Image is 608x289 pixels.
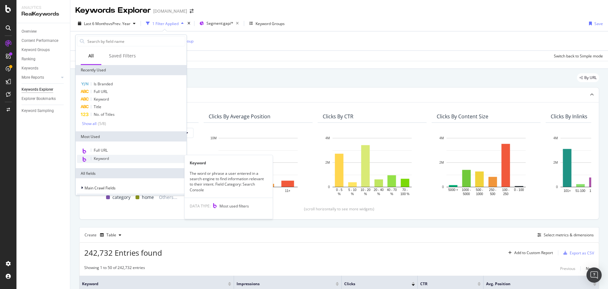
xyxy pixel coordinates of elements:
a: Explorer Bookmarks [22,95,66,102]
div: legacy label [577,73,599,82]
span: DATA TYPE: [190,203,211,209]
div: [DOMAIN_NAME] [153,8,187,14]
span: Full URL [94,89,108,94]
div: Clicks By Inlinks [551,113,587,120]
button: Select metrics & dimensions [535,231,594,239]
div: Saved Filters [109,53,136,59]
button: Next [586,265,594,273]
span: By URL [584,76,597,80]
div: Explorer Bookmarks [22,95,56,102]
a: More Reports [22,74,59,81]
div: The word or phrase a user entered in a search engine to find information relevant to their intent... [185,171,273,193]
text: 2M [554,161,558,164]
text: 2M [440,161,444,164]
div: Next [586,266,594,271]
span: Keyword [94,156,109,161]
text: 101+ [564,189,571,193]
text: 51-100 [575,189,586,193]
svg: A chart. [437,135,535,196]
a: Overview [22,28,66,35]
span: home [142,194,154,201]
text: 250 - [489,188,496,192]
span: Segment: gap/* [206,21,233,26]
div: arrow-right-arrow-left [190,9,193,13]
div: Clicks By Average Position [209,113,270,120]
div: Keyword Groups [22,47,50,53]
span: Main Crawl Fields [85,185,116,191]
text: 0 [328,185,330,189]
div: Keywords Explorer [22,86,53,93]
text: 100 - [502,188,510,192]
span: Most used filters [219,203,249,209]
text: 0 - 100 [514,188,524,192]
div: Keyword [185,160,273,166]
button: Table [98,230,124,240]
div: All [88,53,94,59]
div: Table [106,233,116,237]
div: Showing 1 to 50 of 242,732 entries [84,265,145,273]
div: Export as CSV [570,250,594,256]
div: All fields [76,168,187,178]
div: Previous [560,266,575,271]
text: % [390,192,393,196]
div: times [186,20,192,27]
text: % [377,192,380,196]
div: Keywords Explorer [75,5,151,16]
div: RealKeywords [22,10,65,18]
text: 11+ [285,189,290,193]
span: Impressions [237,281,326,287]
text: 10M [211,136,217,140]
span: Full URL [94,148,108,153]
span: Clicks [344,281,402,287]
text: 1000 - [462,188,471,192]
button: 1 Filter Applied [143,18,186,29]
div: More Reports [22,74,44,81]
text: % [351,192,354,196]
button: Segment:gap/* [197,18,241,29]
div: Select metrics & dimensions [544,232,594,238]
text: 16-50 [589,189,598,193]
a: Keyword Groups [22,47,66,53]
button: Keyword Groups [247,18,287,29]
text: 4M [554,136,558,140]
a: Ranking [22,56,66,62]
span: Keyword [94,96,109,102]
div: URLs [77,194,185,204]
span: category [112,194,130,201]
text: % [338,192,341,196]
span: vs Prev. Year [109,21,130,26]
div: (scroll horizontally to see more widgets) [87,206,591,212]
div: Overview [22,28,37,35]
text: 500 - [476,188,483,192]
a: Keywords Explorer [22,86,66,93]
div: 1 Filter Applied [152,21,179,26]
a: Keywords [22,65,66,72]
button: Last 6 MonthsvsPrev. Year [75,18,138,29]
input: Search by field name [87,36,185,46]
button: Export as CSV [561,248,594,258]
div: Clicks By CTR [323,113,353,120]
a: Keyword Sampling [22,108,66,114]
button: Add to Custom Report [506,248,553,258]
button: Previous [560,265,575,273]
a: Content Performance [22,37,66,44]
div: Add to Custom Report [514,251,553,255]
div: Analytics [22,5,65,10]
div: Keyword Sampling [22,108,54,114]
text: 500 [490,192,495,196]
text: 0 - 5 [336,188,342,192]
text: 2M [326,161,330,164]
div: Switch back to Simple mode [554,53,603,59]
span: Title [94,104,101,109]
div: Ranking [22,56,35,62]
div: Show all [82,122,97,126]
text: 100 % [401,192,409,196]
text: 20 - 40 [374,188,384,192]
text: 5000 [463,192,470,196]
text: 0 [442,185,444,189]
text: % [364,192,367,196]
div: Clicks By Content Size [437,113,488,120]
span: CTR [420,281,468,287]
div: Content Performance [22,37,58,44]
